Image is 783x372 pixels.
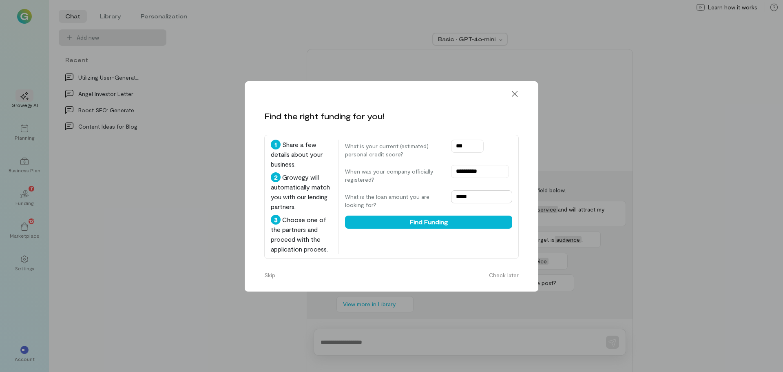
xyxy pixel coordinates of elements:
label: What is the loan amount you are looking for? [345,193,443,209]
div: Choose one of the partners and proceed with the application process. [271,215,332,254]
div: Growegy will automatically match you with our lending partners. [271,172,332,212]
label: When was your company officially registered? [345,167,443,184]
div: 2 [271,172,281,182]
div: 1 [271,140,281,149]
div: 3 [271,215,281,225]
button: Find Funding [345,216,512,229]
div: Share a few details about your business. [271,140,332,169]
div: Find the right funding for you! [264,110,384,122]
label: What is your current (estimated) personal credit score? [345,142,443,158]
button: Skip [259,269,280,282]
button: Check later [484,269,524,282]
